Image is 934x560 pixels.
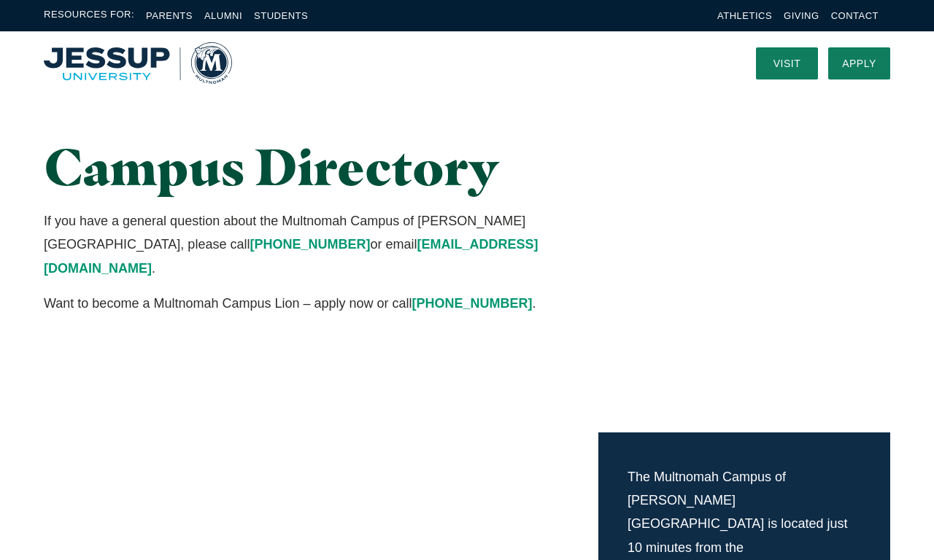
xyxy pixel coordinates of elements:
[44,237,538,275] a: [EMAIL_ADDRESS][DOMAIN_NAME]
[412,296,533,311] a: [PHONE_NUMBER]
[44,139,599,195] h1: Campus Directory
[254,10,308,21] a: Students
[756,47,818,79] a: Visit
[44,42,232,85] a: Home
[146,10,193,21] a: Parents
[717,10,772,21] a: Athletics
[828,47,890,79] a: Apply
[831,10,879,21] a: Contact
[44,42,232,85] img: Multnomah University Logo
[44,209,599,280] p: If you have a general question about the Multnomah Campus of [PERSON_NAME][GEOGRAPHIC_DATA], plea...
[250,237,370,252] a: [PHONE_NUMBER]
[204,10,242,21] a: Alumni
[44,292,599,315] p: Want to become a Multnomah Campus Lion – apply now or call .
[784,10,819,21] a: Giving
[44,7,134,24] span: Resources For:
